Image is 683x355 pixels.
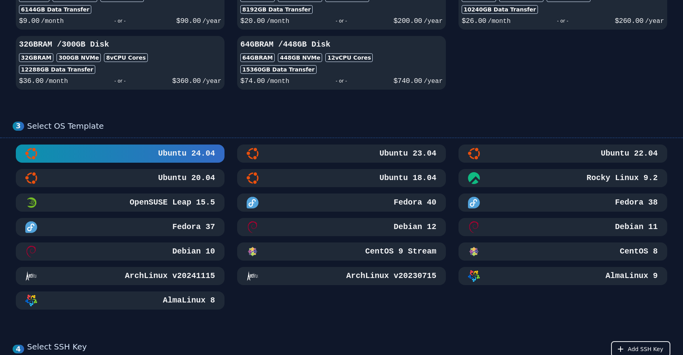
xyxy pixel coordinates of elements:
[468,148,480,160] img: Ubuntu 22.04
[599,148,658,159] h3: Ubuntu 22.04
[247,221,258,233] img: Debian 12
[45,78,68,85] span: /month
[394,17,422,25] span: $ 200.00
[378,173,436,184] h3: Ubuntu 18.04
[615,17,643,25] span: $ 260.00
[462,17,486,25] span: $ 26.00
[392,197,436,208] h3: Fedora 40
[171,222,215,233] h3: Fedora 37
[240,53,275,62] div: 64GB RAM
[247,246,258,257] img: CentOS 9 Stream
[240,65,317,74] div: 15360 GB Data Transfer
[247,148,258,160] img: Ubuntu 23.04
[613,222,658,233] h3: Debian 11
[458,218,667,236] button: Debian 11Debian 11
[202,18,221,25] span: /year
[511,15,615,26] div: - or -
[618,246,658,257] h3: CentOS 8
[325,53,373,62] div: 12 vCPU Cores
[240,5,313,14] div: 8192 GB Data Transfer
[25,246,37,257] img: Debian 10
[247,172,258,184] img: Ubuntu 18.04
[613,197,658,208] h3: Fedora 38
[19,77,43,85] span: $ 36.00
[289,15,394,26] div: - or -
[16,193,225,212] button: OpenSUSE Leap 15.5 MinimalOpenSUSE Leap 15.5
[64,15,176,26] div: - or -
[16,169,225,187] button: Ubuntu 20.04Ubuntu 20.04
[104,53,147,62] div: 8 vCPU Cores
[345,270,436,282] h3: ArchLinux v20230715
[16,242,225,261] button: Debian 10Debian 10
[13,345,24,354] div: 4
[468,246,480,257] img: CentOS 8
[468,221,480,233] img: Debian 11
[462,5,538,14] div: 10240 GB Data Transfer
[237,267,446,285] button: ArchLinux v20230715ArchLinux v20230715
[278,53,322,62] div: 448 GB NVMe
[161,295,215,306] h3: AlmaLinux 8
[458,267,667,285] button: AlmaLinux 9AlmaLinux 9
[128,197,215,208] h3: OpenSUSE Leap 15.5
[266,18,289,25] span: /month
[25,197,37,208] img: OpenSUSE Leap 15.5 Minimal
[25,172,37,184] img: Ubuntu 20.04
[237,169,446,187] button: Ubuntu 18.04Ubuntu 18.04
[25,270,37,282] img: ArchLinux v20241115
[123,270,215,282] h3: ArchLinux v20241115
[202,78,221,85] span: /year
[378,148,436,159] h3: Ubuntu 23.04
[25,221,37,233] img: Fedora 37
[468,197,480,208] img: Fedora 38
[240,39,443,50] h3: 64GB RAM / 448 GB Disk
[645,18,664,25] span: /year
[488,18,511,25] span: /month
[27,121,670,131] div: Select OS Template
[247,270,258,282] img: ArchLinux v20230715
[247,197,258,208] img: Fedora 40
[458,242,667,261] button: CentOS 8CentOS 8
[16,291,225,310] button: AlmaLinux 8AlmaLinux 8
[468,270,480,282] img: AlmaLinux 9
[19,53,53,62] div: 32GB RAM
[157,148,215,159] h3: Ubuntu 24.04
[25,295,37,306] img: AlmaLinux 8
[458,169,667,187] button: Rocky Linux 9.2Rocky Linux 9.2
[171,246,215,257] h3: Debian 10
[19,39,221,50] h3: 32GB RAM / 300 GB Disk
[237,145,446,163] button: Ubuntu 23.04Ubuntu 23.04
[394,77,422,85] span: $ 740.00
[176,17,201,25] span: $ 90.00
[172,77,201,85] span: $ 360.00
[157,173,215,184] h3: Ubuntu 20.04
[364,246,436,257] h3: CentOS 9 Stream
[19,17,40,25] span: $ 9.00
[266,78,289,85] span: /month
[468,172,480,184] img: Rocky Linux 9.2
[16,145,225,163] button: Ubuntu 24.04Ubuntu 24.04
[240,77,265,85] span: $ 74.00
[289,75,394,86] div: - or -
[16,36,225,90] button: 32GBRAM /300GB Disk32GBRAM300GB NVMe8vCPU Cores12288GB Data Transfer$36.00/month- or -$360.00/year
[68,75,172,86] div: - or -
[16,218,225,236] button: Fedora 37Fedora 37
[240,17,265,25] span: $ 20.00
[424,78,443,85] span: /year
[604,270,658,282] h3: AlmaLinux 9
[19,5,91,14] div: 6144 GB Data Transfer
[237,36,446,90] button: 64GBRAM /448GB Disk64GBRAM448GB NVMe12vCPU Cores15360GB Data Transfer$74.00/month- or -$740.00/year
[25,148,37,160] img: Ubuntu 24.04
[585,173,658,184] h3: Rocky Linux 9.2
[41,18,64,25] span: /month
[16,267,225,285] button: ArchLinux v20241115ArchLinux v20241115
[392,222,436,233] h3: Debian 12
[237,218,446,236] button: Debian 12Debian 12
[237,242,446,261] button: CentOS 9 StreamCentOS 9 Stream
[424,18,443,25] span: /year
[13,122,24,131] div: 3
[458,193,667,212] button: Fedora 38Fedora 38
[458,145,667,163] button: Ubuntu 22.04Ubuntu 22.04
[237,193,446,212] button: Fedora 40Fedora 40
[57,53,101,62] div: 300 GB NVMe
[19,65,95,74] div: 12288 GB Data Transfer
